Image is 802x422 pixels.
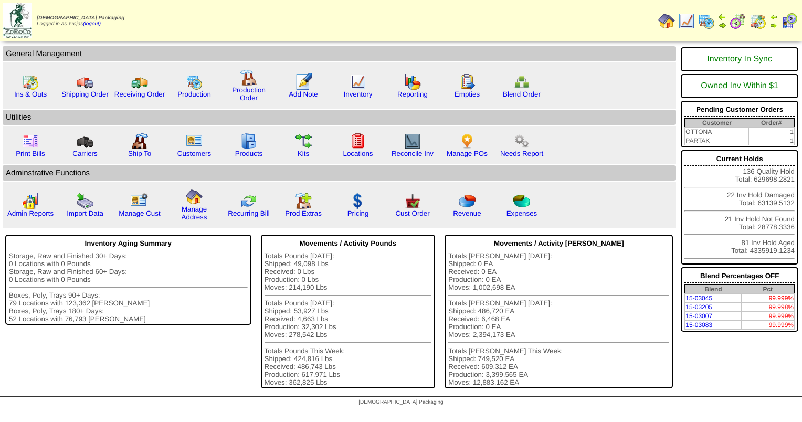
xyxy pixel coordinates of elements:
[350,73,366,90] img: line_graph.gif
[750,13,766,29] img: calendarinout.gif
[658,13,675,29] img: home.gif
[404,73,421,90] img: graph.gif
[130,193,150,209] img: managecust.png
[289,90,318,98] a: Add Note
[77,193,93,209] img: import.gif
[3,110,676,125] td: Utilities
[459,193,476,209] img: pie_chart.png
[14,90,47,98] a: Ins & Outs
[698,13,715,29] img: calendarprod.gif
[131,133,148,150] img: factory2.gif
[186,188,203,205] img: home.gif
[3,3,32,38] img: zoroco-logo-small.webp
[61,90,109,98] a: Shipping Order
[9,237,248,250] div: Inventory Aging Summary
[22,133,39,150] img: invoice2.gif
[83,21,101,27] a: (logout)
[513,133,530,150] img: workflow.png
[404,193,421,209] img: cust_order.png
[500,150,543,157] a: Needs Report
[448,237,669,250] div: Movements / Activity [PERSON_NAME]
[453,209,481,217] a: Revenue
[298,150,309,157] a: Kits
[685,119,749,128] th: Customer
[344,90,373,98] a: Inventory
[295,73,312,90] img: orders.gif
[119,209,160,217] a: Manage Cust
[37,15,124,27] span: Logged in as Yrojas
[506,209,537,217] a: Expenses
[459,133,476,150] img: po.png
[685,321,712,329] a: 15-03083
[769,13,778,21] img: arrowleft.gif
[781,13,798,29] img: calendarcustomer.gif
[684,269,795,283] div: Blend Percentages OFF
[685,303,712,311] a: 15-03205
[459,73,476,90] img: workorder.gif
[16,150,45,157] a: Print Bills
[742,321,795,330] td: 99.999%
[343,150,373,157] a: Locations
[285,209,322,217] a: Prod Extras
[240,193,257,209] img: reconcile.gif
[232,86,266,102] a: Production Order
[295,133,312,150] img: workflow.gif
[295,193,312,209] img: prodextras.gif
[240,69,257,86] img: factory.gif
[128,150,151,157] a: Ship To
[22,73,39,90] img: calendarinout.gif
[240,133,257,150] img: cabinet.gif
[186,73,203,90] img: calendarprod.gif
[265,237,432,250] div: Movements / Activity Pounds
[77,73,93,90] img: truck.gif
[684,103,795,117] div: Pending Customer Orders
[742,303,795,312] td: 99.998%
[769,21,778,29] img: arrowright.gif
[177,150,211,157] a: Customers
[718,21,726,29] img: arrowright.gif
[228,209,269,217] a: Recurring Bill
[513,73,530,90] img: network.png
[392,150,434,157] a: Reconcile Inv
[182,205,207,221] a: Manage Address
[37,15,124,21] span: [DEMOGRAPHIC_DATA] Packaging
[131,73,148,90] img: truck2.gif
[684,152,795,166] div: Current Holds
[404,133,421,150] img: line_graph2.gif
[114,90,165,98] a: Receiving Order
[742,312,795,321] td: 99.999%
[7,209,54,217] a: Admin Reports
[684,49,795,69] div: Inventory In Sync
[447,150,488,157] a: Manage POs
[350,193,366,209] img: dollar.gif
[3,165,676,181] td: Adminstrative Functions
[67,209,103,217] a: Import Data
[455,90,480,98] a: Empties
[503,90,541,98] a: Blend Order
[77,133,93,150] img: truck3.gif
[730,13,746,29] img: calendarblend.gif
[350,133,366,150] img: locations.gif
[3,46,676,61] td: General Management
[358,399,443,405] span: [DEMOGRAPHIC_DATA] Packaging
[177,90,211,98] a: Production
[685,136,749,145] td: PARTAK
[72,150,97,157] a: Carriers
[678,13,695,29] img: line_graph.gif
[22,193,39,209] img: graph2.png
[742,285,795,294] th: Pct
[718,13,726,21] img: arrowleft.gif
[685,128,749,136] td: OTTONA
[685,312,712,320] a: 15-03007
[684,76,795,96] div: Owned Inv Within $1
[681,150,798,265] div: 136 Quality Hold Total: 629698.2821 22 Inv Hold Damaged Total: 63139.5132 21 Inv Hold Not Found T...
[748,128,794,136] td: 1
[513,193,530,209] img: pie_chart2.png
[347,209,369,217] a: Pricing
[685,285,742,294] th: Blend
[9,252,248,323] div: Storage, Raw and Finished 30+ Days: 0 Locations with 0 Pounds Storage, Raw and Finished 60+ Days:...
[748,119,794,128] th: Order#
[748,136,794,145] td: 1
[395,209,429,217] a: Cust Order
[265,252,432,386] div: Totals Pounds [DATE]: Shipped: 49,098 Lbs Received: 0 Lbs Production: 0 Lbs Moves: 214,190 Lbs To...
